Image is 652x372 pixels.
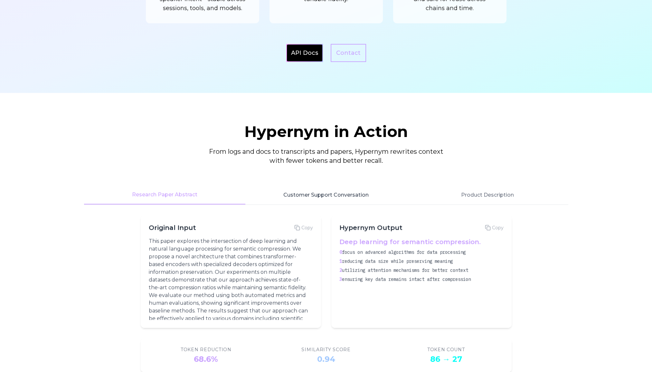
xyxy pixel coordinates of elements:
p: This paper explores the intersection of deep learning and natural language processing for semanti... [149,237,310,330]
span: utilizing attention mechanisms for better context [342,267,468,273]
p: From logs and docs to transcripts and papers, Hypernym rewrites context with fewer tokens and bet... [203,147,450,165]
span: ensuring key data remains intact after compression [342,276,471,282]
button: Product Description [407,186,568,204]
div: 0.94 [317,354,335,364]
div: 68.6% [194,354,218,364]
h3: Hypernym Output [339,223,402,232]
span: 2 [339,267,342,273]
div: 86 → 27 [430,354,462,364]
button: Research Paper Abstract [84,186,245,204]
button: Copy [485,224,504,231]
span: focus on advanced algorithms for data processing [342,249,466,255]
span: 1 [339,258,342,264]
h4: Deep learning for semantic compression. [339,237,501,246]
a: API Docs [291,48,318,57]
a: Contact [331,44,366,62]
button: Copy [294,224,313,231]
div: Token Reduction [181,346,232,353]
span: 3 [339,276,342,282]
span: Copy [492,224,504,231]
div: Similarity Score [301,346,350,353]
span: reducing data size while preserving meaning [342,258,453,264]
span: Copy [301,224,313,231]
span: 0 [339,249,342,255]
div: Token Count [427,346,465,353]
h3: Original Input [149,223,196,232]
button: Customer Support Conversation [245,186,407,204]
h2: Hypernym in Action [84,124,568,139]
